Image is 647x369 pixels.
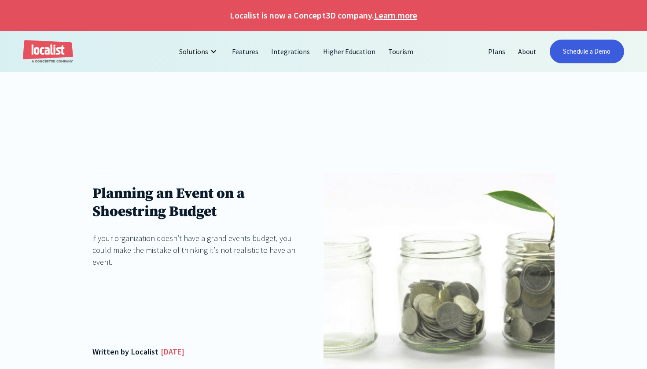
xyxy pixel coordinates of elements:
[179,46,208,57] div: Solutions
[226,41,265,62] a: Features
[161,346,184,358] div: [DATE]
[382,41,420,62] a: Tourism
[92,185,301,221] h1: Planning an Event on a Shoestring Budget
[265,41,316,62] a: Integrations
[550,40,624,63] a: Schedule a Demo
[374,9,417,22] a: Learn more
[131,346,158,358] div: Localist
[482,41,512,62] a: Plans
[23,40,73,63] a: home
[512,41,543,62] a: About
[317,41,382,62] a: Higher Education
[173,41,226,62] div: Solutions
[92,346,129,358] div: Written by
[92,232,301,268] div: if your organization doesn’t have a grand events budget, you could make the mistake of thinking i...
